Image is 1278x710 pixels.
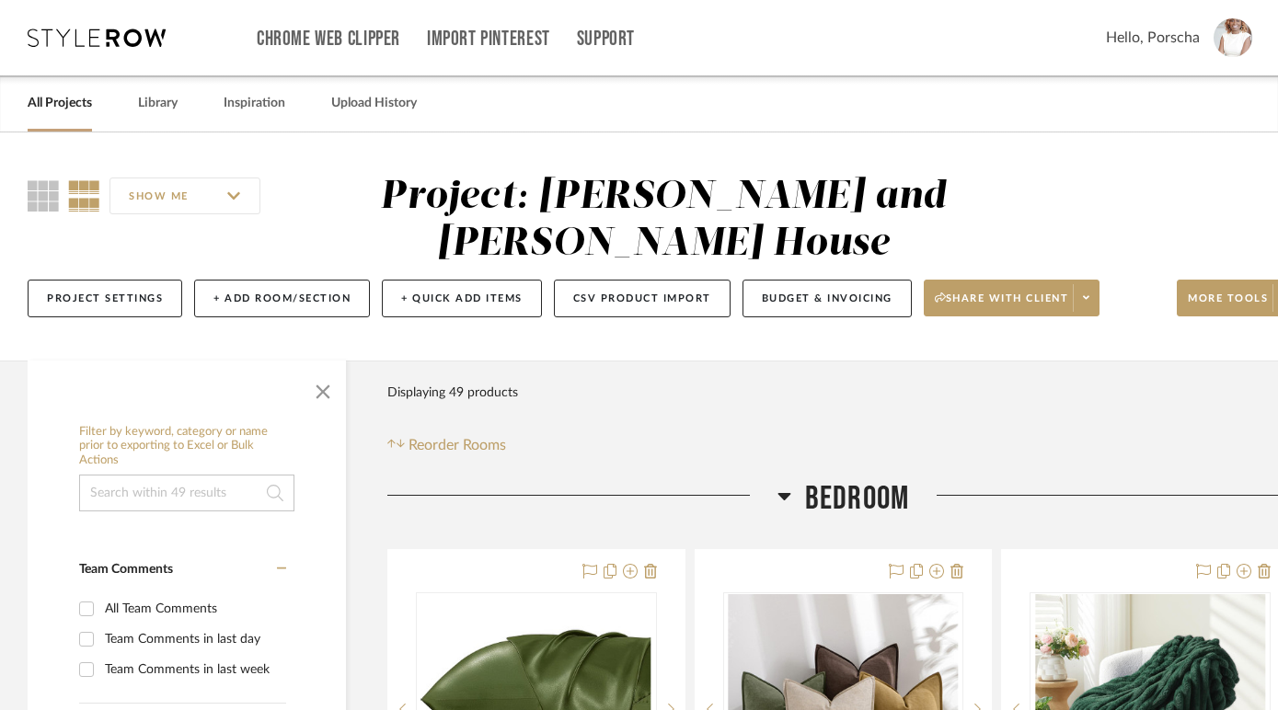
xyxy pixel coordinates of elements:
button: Share with client [924,280,1100,316]
a: All Projects [28,91,92,116]
button: CSV Product Import [554,280,731,317]
a: Import Pinterest [427,31,550,47]
div: Team Comments in last week [105,655,282,684]
a: Inspiration [224,91,285,116]
button: Project Settings [28,280,182,317]
span: Share with client [935,292,1069,319]
button: Reorder Rooms [387,434,506,456]
h6: Filter by keyword, category or name prior to exporting to Excel or Bulk Actions [79,425,294,468]
div: Team Comments in last day [105,624,282,654]
span: Team Comments [79,563,173,576]
a: Library [138,91,178,116]
button: Close [305,370,341,407]
div: Project: [PERSON_NAME] and [PERSON_NAME] House [380,177,946,263]
button: + Add Room/Section [194,280,370,317]
a: Upload History [331,91,417,116]
a: Support [577,31,635,47]
button: Budget & Invoicing [743,280,912,317]
div: Displaying 49 products [387,374,518,411]
button: + Quick Add Items [382,280,542,317]
span: Reorder Rooms [409,434,506,456]
div: All Team Comments [105,594,282,624]
img: avatar [1214,18,1252,57]
span: More tools [1188,292,1268,319]
a: Chrome Web Clipper [257,31,400,47]
input: Search within 49 results [79,475,294,511]
span: Hello, Porscha [1106,27,1200,49]
span: Bedroom [805,479,909,519]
